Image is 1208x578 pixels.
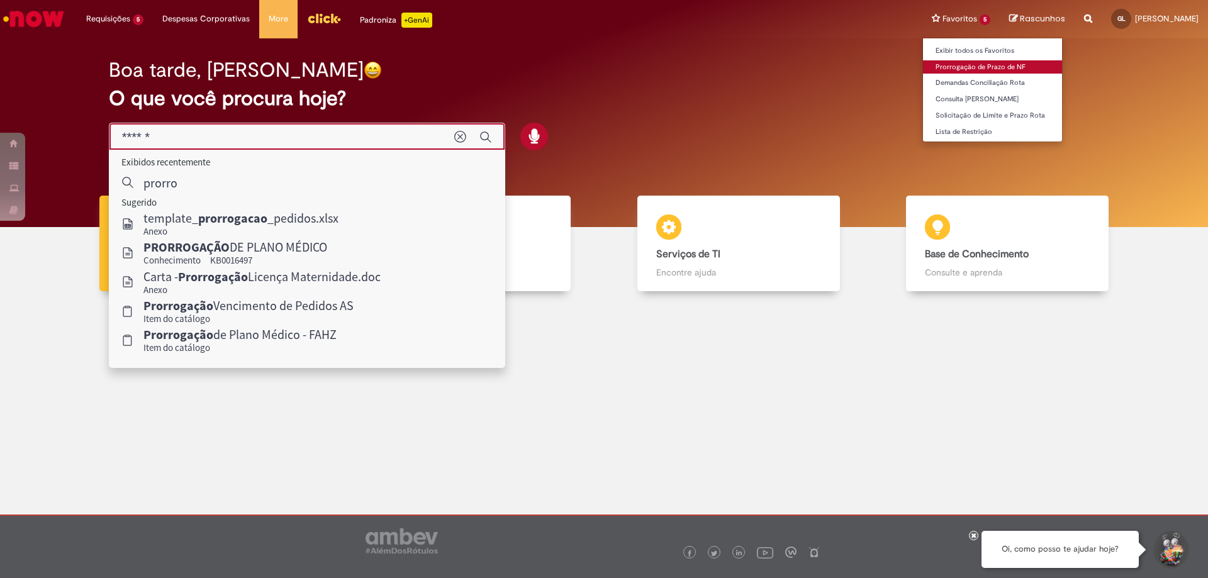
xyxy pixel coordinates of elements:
b: Base de Conhecimento [925,248,1029,260]
ul: Favoritos [922,38,1063,142]
a: Prorrogação de Prazo de NF [923,60,1062,74]
img: logo_footer_linkedin.png [736,550,742,557]
a: Exibir todos os Favoritos [923,44,1062,58]
span: 5 [133,14,143,25]
b: Serviços de TI [656,248,720,260]
p: Consulte e aprenda [925,266,1090,279]
div: Padroniza [360,13,432,28]
a: Consulta [PERSON_NAME] [923,92,1062,106]
span: More [269,13,288,25]
p: +GenAi [401,13,432,28]
img: happy-face.png [364,61,382,79]
div: Oi, como posso te ajudar hoje? [981,531,1139,568]
span: Requisições [86,13,130,25]
img: click_logo_yellow_360x200.png [307,9,341,28]
a: Tirar dúvidas Tirar dúvidas com Lupi Assist e Gen Ai [66,196,335,292]
a: Base de Conhecimento Consulte e aprenda [873,196,1143,292]
a: Lista de Restrição [923,125,1062,139]
h2: Boa tarde, [PERSON_NAME] [109,59,364,81]
img: logo_footer_youtube.png [757,544,773,560]
img: logo_footer_workplace.png [785,547,797,558]
img: logo_footer_ambev_rotulo_gray.png [366,528,438,553]
button: Iniciar Conversa de Suporte [1151,531,1189,569]
span: 5 [980,14,990,25]
a: Serviços de TI Encontre ajuda [604,196,873,292]
p: Encontre ajuda [656,266,821,279]
a: Solicitação de Limite e Prazo Rota [923,109,1062,123]
span: Rascunhos [1020,13,1065,25]
img: ServiceNow [1,6,66,31]
img: logo_footer_twitter.png [711,550,717,557]
img: logo_footer_facebook.png [686,550,693,557]
span: [PERSON_NAME] [1135,13,1199,24]
span: GL [1117,14,1126,23]
a: Demandas Conciliação Rota [923,76,1062,90]
span: Despesas Corporativas [162,13,250,25]
h2: O que você procura hoje? [109,87,1100,109]
img: logo_footer_naosei.png [808,547,820,558]
a: Rascunhos [1009,13,1065,25]
span: Favoritos [942,13,977,25]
